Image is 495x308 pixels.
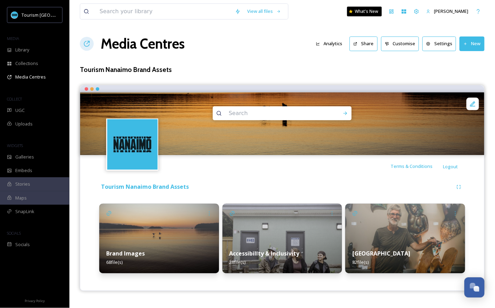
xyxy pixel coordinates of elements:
[7,36,19,41] span: MEDIA
[223,204,342,273] img: 1a177946-434f-4874-b7d2-9c6a2fe4d806.jpg
[15,60,38,67] span: Collections
[312,37,350,50] a: Analytics
[107,119,158,170] img: tourism_nanaimo_logo.jpeg
[422,37,456,51] button: Settings
[381,37,419,51] button: Customise
[106,250,145,257] strong: Brand Images
[443,163,458,170] span: Logout
[352,250,410,257] strong: [GEOGRAPHIC_DATA]
[434,8,469,14] span: [PERSON_NAME]
[7,230,21,236] span: SOCIALS
[391,162,443,170] a: Terms & Conditions
[312,37,346,50] button: Analytics
[350,37,378,51] button: Share
[7,143,23,148] span: WIDGETS
[15,167,32,174] span: Embeds
[225,106,320,121] input: Search
[229,250,300,257] strong: Accessibility & Inclusivity
[229,259,246,265] span: 28 file(s)
[422,37,460,51] a: Settings
[15,107,25,114] span: UGC
[15,47,29,53] span: Library
[244,5,285,18] a: View all files
[347,7,382,16] a: What's New
[15,208,34,215] span: SnapLink
[423,5,472,18] a: [PERSON_NAME]
[80,92,484,155] img: TourNan_-50.jpg
[80,65,485,75] h3: Tourism Nanaimo Brand Assets
[15,154,34,160] span: Galleries
[15,181,30,187] span: Stories
[101,183,189,191] strong: Tourism Nanaimo Brand Assets
[464,277,485,298] button: Open Chat
[96,4,232,19] input: Search your library
[352,259,369,265] span: 82 file(s)
[25,299,45,303] span: Privacy Policy
[345,204,465,273] img: 01577544-c273-4800-8955-28f482587128.jpg
[381,37,423,51] a: Customise
[22,11,84,18] span: Tourism [GEOGRAPHIC_DATA]
[106,259,123,265] span: 68 file(s)
[15,241,30,248] span: Socials
[99,204,219,273] img: c6e2c336-b070-4dd2-a7c3-4943bc67ef68.jpg
[460,37,485,51] button: New
[15,74,46,80] span: Media Centres
[15,195,27,201] span: Maps
[101,33,185,54] a: Media Centres
[391,163,433,169] span: Terms & Conditions
[7,96,22,102] span: COLLECT
[11,11,18,18] img: tourism_nanaimo_logo.jpeg
[25,296,45,305] a: Privacy Policy
[15,121,33,127] span: Uploads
